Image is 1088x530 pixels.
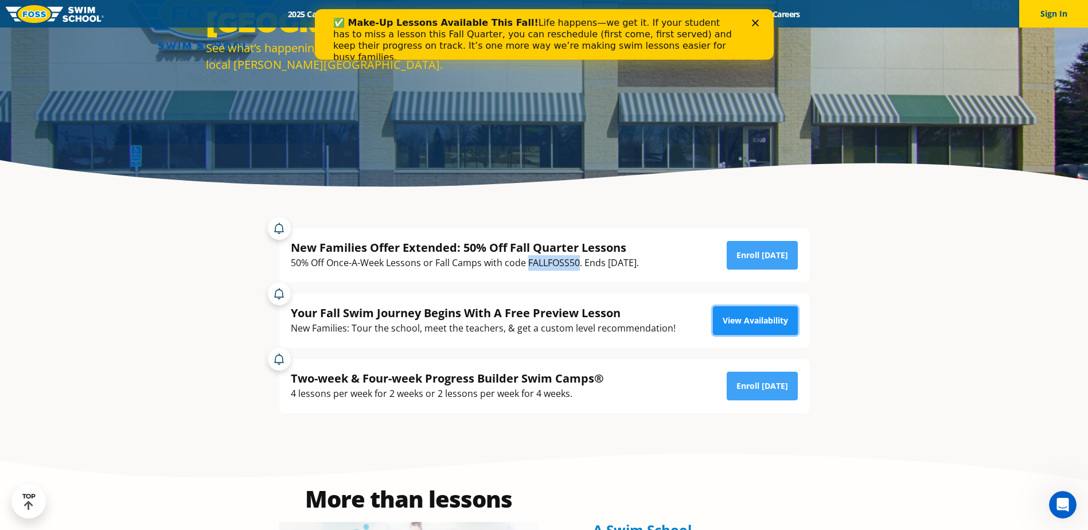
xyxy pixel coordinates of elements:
a: Enroll [DATE] [727,372,798,400]
div: See what’s happening and find reasons to hit the water at your local [PERSON_NAME][GEOGRAPHIC_DATA]. [206,40,539,73]
a: View Availability [713,306,798,335]
h2: More than lessons [279,488,539,510]
div: Life happens—we get it. If your student has to miss a lesson this Fall Quarter, you can reschedul... [18,8,422,54]
div: 4 lessons per week for 2 weeks or 2 lessons per week for 4 weeks. [291,386,604,402]
a: Schools [350,9,398,20]
img: FOSS Swim School Logo [6,5,104,23]
a: Enroll [DATE] [727,241,798,270]
div: 50% Off Once-A-Week Lessons or Fall Camps with code FALLFOSS50. Ends [DATE]. [291,255,639,271]
div: New Families: Tour the school, meet the teachers, & get a custom level recommendation! [291,321,676,336]
a: Swim Path® Program [398,9,498,20]
iframe: Intercom live chat [1049,491,1077,519]
b: ✅ Make-Up Lessons Available This Fall! [18,8,224,19]
div: Close [437,10,449,17]
a: Swim Like [PERSON_NAME] [605,9,727,20]
a: 2025 Calendar [278,9,350,20]
div: Your Fall Swim Journey Begins With A Free Preview Lesson [291,305,676,321]
div: TOP [22,493,36,510]
a: Blog [726,9,762,20]
a: About [PERSON_NAME] [498,9,605,20]
a: Careers [762,9,810,20]
div: Two-week & Four-week Progress Builder Swim Camps® [291,371,604,386]
iframe: Intercom live chat banner [315,9,774,60]
div: New Families Offer Extended: 50% Off Fall Quarter Lessons [291,240,639,255]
